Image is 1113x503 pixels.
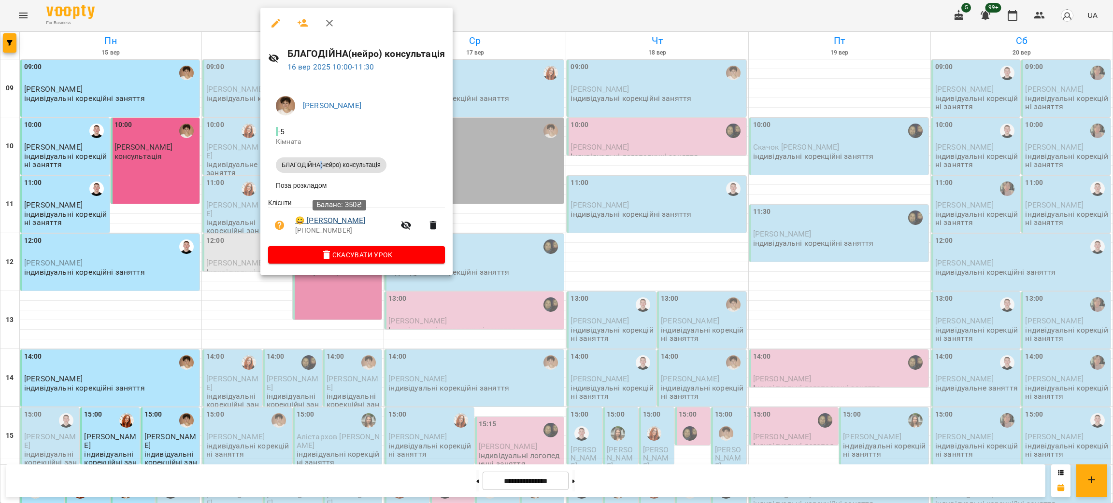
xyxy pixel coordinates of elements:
[287,46,445,61] h6: БЛАГОДІЙНА(нейро) консультація
[268,198,445,246] ul: Клієнти
[276,137,437,147] p: Кімната
[303,101,361,110] a: [PERSON_NAME]
[268,246,445,264] button: Скасувати Урок
[276,249,437,261] span: Скасувати Урок
[287,62,374,71] a: 16 вер 2025 10:00-11:30
[268,214,291,237] button: Візит ще не сплачено. Додати оплату?
[268,177,445,194] li: Поза розкладом
[316,200,362,209] span: Баланс: 350₴
[295,226,395,236] p: [PHONE_NUMBER]
[276,161,386,169] span: БЛАГОДІЙНА(нейро) консультація
[295,215,365,226] a: 😀 [PERSON_NAME]
[276,96,295,115] img: 31d4c4074aa92923e42354039cbfc10a.jpg
[276,127,286,136] span: - 5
